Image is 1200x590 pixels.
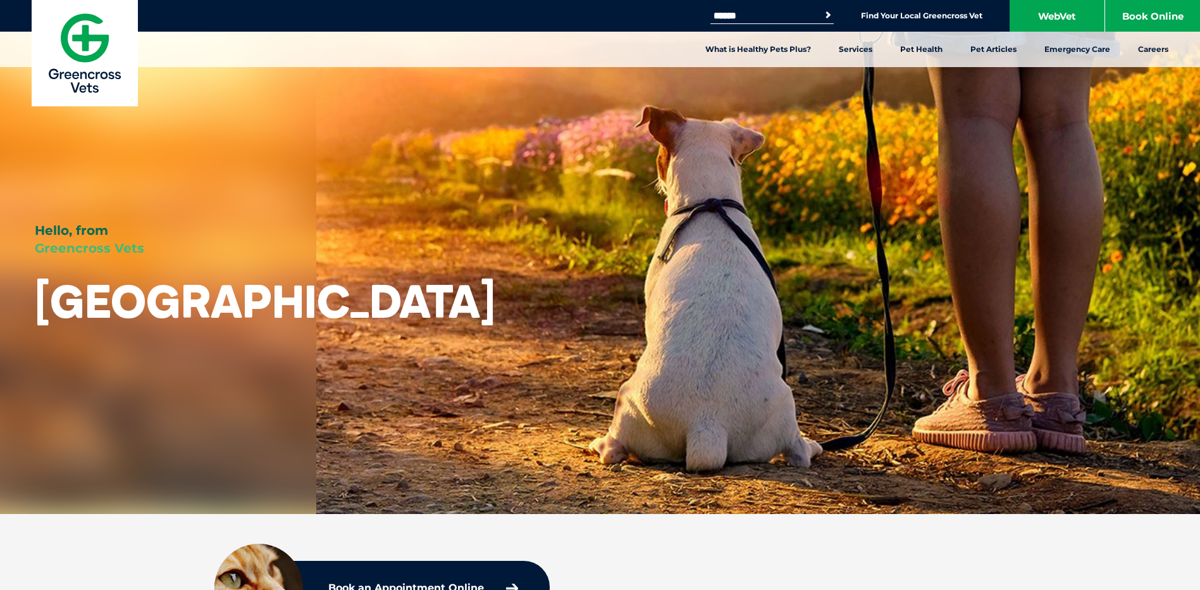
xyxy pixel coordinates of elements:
[1030,32,1124,67] a: Emergency Care
[825,32,886,67] a: Services
[691,32,825,67] a: What is Healthy Pets Plus?
[35,241,144,256] span: Greencross Vets
[956,32,1030,67] a: Pet Articles
[861,11,982,21] a: Find Your Local Greencross Vet
[886,32,956,67] a: Pet Health
[822,9,834,22] button: Search
[35,223,108,238] span: Hello, from
[1124,32,1182,67] a: Careers
[35,276,495,326] h1: [GEOGRAPHIC_DATA]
